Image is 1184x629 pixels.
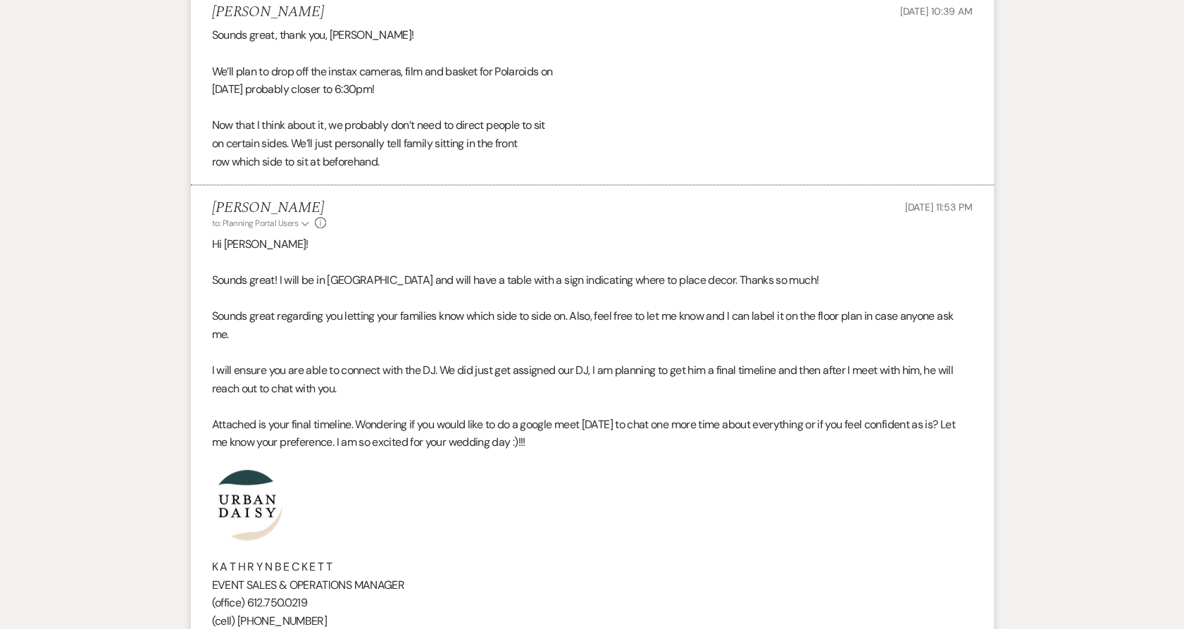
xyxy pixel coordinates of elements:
span: [DATE] 11:53 PM [905,201,973,213]
p: Hi [PERSON_NAME]! [212,235,973,254]
p: Attached is your final timeline. Wondering if you would like to do a google meet [DATE] to chat o... [212,416,973,451]
h5: [PERSON_NAME] [212,199,327,217]
p: I will ensure you are able to connect with the DJ. We did just get assigned our DJ, I am planning... [212,361,973,397]
p: Sounds great regarding you letting your families know which side to side on. Also, feel free to l... [212,307,973,343]
span: to: Planning Portal Users [212,218,299,229]
button: to: Planning Portal Users [212,217,312,230]
span: (office) 612.750.0219 [212,595,308,610]
span: EVENT SALES & OPERATIONS MANAGER [212,578,405,592]
h5: [PERSON_NAME] [212,4,324,21]
span: [DATE] 10:39 AM [900,5,973,18]
span: K A T H R Y N B E C K E T T [212,559,332,574]
p: Sounds great! I will be in [GEOGRAPHIC_DATA] and will have a table with a sign indicating where t... [212,271,973,289]
div: Sounds great, thank you, [PERSON_NAME]! We’ll plan to drop off the instax cameras, film and baske... [212,26,973,170]
span: (cell) [PHONE_NUMBER] [212,614,328,628]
